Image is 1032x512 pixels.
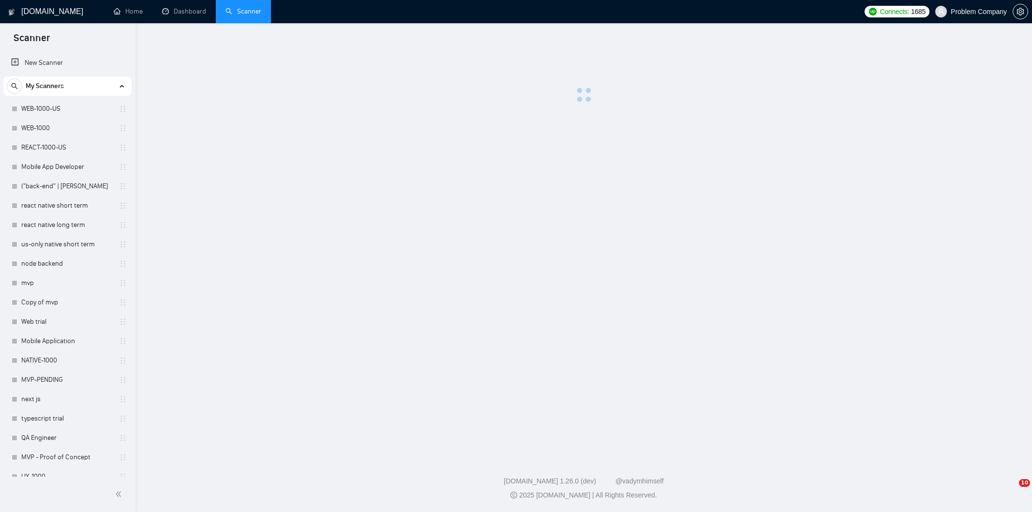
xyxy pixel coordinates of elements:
[119,376,127,384] span: holder
[3,53,132,73] li: New Scanner
[21,428,113,448] a: QA Engineer
[510,492,517,498] span: copyright
[880,6,909,17] span: Connects:
[119,337,127,345] span: holder
[119,241,127,248] span: holder
[119,202,127,210] span: holder
[21,390,113,409] a: next js
[21,119,113,138] a: WEB-1000
[119,124,127,132] span: holder
[938,8,944,15] span: user
[21,467,113,486] a: UX-1000
[21,409,113,428] a: typescript trial
[119,415,127,422] span: holder
[21,273,113,293] a: mvp
[911,6,926,17] span: 1685
[119,357,127,364] span: holder
[21,215,113,235] a: react native long term
[114,7,143,15] a: homeHome
[119,144,127,151] span: holder
[119,299,127,306] span: holder
[162,7,206,15] a: dashboardDashboard
[143,490,1024,500] div: 2025 [DOMAIN_NAME] | All Rights Reserved.
[21,331,113,351] a: Mobile Application
[7,78,22,94] button: search
[999,479,1022,502] iframe: Intercom live chat
[1013,8,1028,15] a: setting
[21,293,113,312] a: Copy of mvp
[225,7,261,15] a: searchScanner
[21,351,113,370] a: NATIVE-1000
[615,477,664,485] a: @vadymhimself
[119,105,127,113] span: holder
[21,196,113,215] a: react native short term
[119,279,127,287] span: holder
[115,489,125,499] span: double-left
[21,99,113,119] a: WEB-1000-US
[1019,479,1030,487] span: 10
[21,370,113,390] a: MVP-PENDING
[119,221,127,229] span: holder
[6,31,58,51] span: Scanner
[119,395,127,403] span: holder
[26,76,64,96] span: My Scanners
[11,53,124,73] a: New Scanner
[8,4,15,20] img: logo
[119,318,127,326] span: holder
[119,473,127,481] span: holder
[1013,4,1028,19] button: setting
[119,260,127,268] span: holder
[119,453,127,461] span: holder
[869,8,877,15] img: upwork-logo.png
[7,83,22,90] span: search
[21,448,113,467] a: MVP - Proof of Concept
[119,163,127,171] span: holder
[21,138,113,157] a: REACT-1000-US
[21,157,113,177] a: Mobile App Developer
[21,254,113,273] a: node backend
[119,182,127,190] span: holder
[504,477,596,485] a: [DOMAIN_NAME] 1.26.0 (dev)
[119,434,127,442] span: holder
[21,312,113,331] a: Web trial
[21,177,113,196] a: ("back-end" | [PERSON_NAME]
[21,235,113,254] a: us-only native short term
